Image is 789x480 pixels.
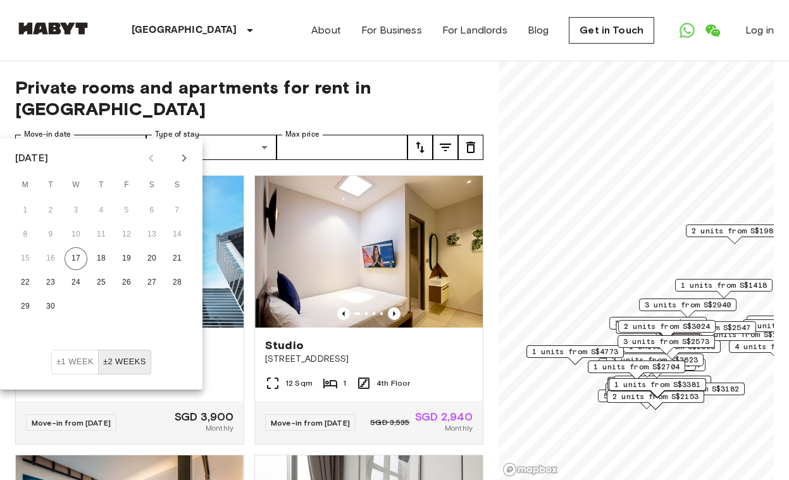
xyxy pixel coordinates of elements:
span: Thursday [90,173,113,198]
div: Map marker [607,378,705,398]
span: Monthly [445,422,473,434]
div: Map marker [588,360,685,380]
button: 28 [166,271,189,294]
img: Marketing picture of unit SG-01-110-033-001 [255,176,483,328]
div: Map marker [618,335,715,355]
p: [GEOGRAPHIC_DATA] [132,23,237,38]
label: Move-in date [24,129,71,140]
span: 1 [343,378,346,389]
div: Map marker [616,321,718,341]
button: ±2 weeks [98,350,151,374]
a: Get in Touch [569,17,654,44]
button: Previous image [388,307,401,320]
a: Mapbox logo [502,462,558,477]
div: Map marker [639,298,736,318]
div: Map marker [675,279,773,298]
span: Private rooms and apartments for rent in [GEOGRAPHIC_DATA] [15,77,483,120]
a: Marketing picture of unit SG-01-110-033-001Previous imagePrevious imageStudio[STREET_ADDRESS]12 S... [254,175,483,445]
button: Next month [173,147,195,169]
div: Map marker [606,383,703,402]
div: Map marker [607,390,704,410]
div: Map marker [609,317,707,336]
div: Map marker [686,225,783,244]
label: Max price [285,129,320,140]
img: Habyt [15,22,91,35]
span: [STREET_ADDRESS] [265,353,473,366]
div: Map marker [618,320,716,340]
div: Move In Flexibility [51,350,151,374]
a: Blog [528,23,549,38]
button: 21 [166,247,189,270]
a: Open WhatsApp [674,18,700,43]
span: SGD 2,940 [415,411,473,422]
label: Type of stay [155,129,199,140]
span: 1 units from S$1418 [681,280,767,291]
span: Studio [265,338,304,353]
div: Map marker [526,345,624,365]
span: 1 units from S$4773 [532,346,618,357]
span: 12 Sqm [285,378,313,389]
span: Friday [115,173,138,198]
span: Monthly [206,422,233,434]
div: Map marker [609,378,706,398]
div: Map marker [598,390,695,409]
span: 2 units from S$1985 [692,225,778,237]
button: 26 [115,271,138,294]
div: [DATE] [15,151,48,166]
button: 24 [65,271,87,294]
div: Map marker [608,359,705,378]
button: tune [407,135,433,160]
span: Monday [14,173,37,198]
span: 1 units from S$3381 [614,379,700,390]
span: 3 units from S$2573 [623,336,709,347]
a: Open WeChat [700,18,725,43]
button: 17 [65,247,87,270]
span: Move-in from [DATE] [32,418,111,428]
span: Tuesday [39,173,62,198]
span: 2 units from S$3024 [624,321,710,332]
span: SGD 3,535 [370,417,409,428]
button: ±1 week [51,350,99,374]
span: 3 units from S$2940 [645,299,731,311]
span: Move-in from [DATE] [271,418,350,428]
button: Previous image [337,307,350,320]
div: Map marker [614,376,711,395]
div: Map marker [606,354,704,373]
span: 1 units from S$3182 [653,383,739,395]
span: Wednesday [65,173,87,198]
button: tune [433,135,458,160]
span: SGD 3,900 [175,411,233,422]
span: 3 units from S$1985 [615,317,701,329]
button: 25 [90,271,113,294]
a: For Landlords [442,23,507,38]
button: 22 [14,271,37,294]
button: 27 [140,271,163,294]
span: 3 units from S$3623 [612,354,698,366]
div: Map marker [659,321,756,341]
a: For Business [361,23,422,38]
span: 5 units from S$1680 [604,390,690,402]
span: 4th Floor [376,378,410,389]
div: Map marker [623,340,721,360]
div: Map marker [647,383,745,402]
button: 18 [90,247,113,270]
button: 23 [39,271,62,294]
span: 1 units from S$2704 [593,361,680,372]
span: Saturday [140,173,163,198]
span: Sunday [166,173,189,198]
button: tune [458,135,483,160]
button: 29 [14,295,37,318]
button: 19 [115,247,138,270]
span: 1 units from S$2547 [664,322,750,333]
button: 20 [140,247,163,270]
a: Log in [745,23,774,38]
button: 30 [39,295,62,318]
a: About [311,23,341,38]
